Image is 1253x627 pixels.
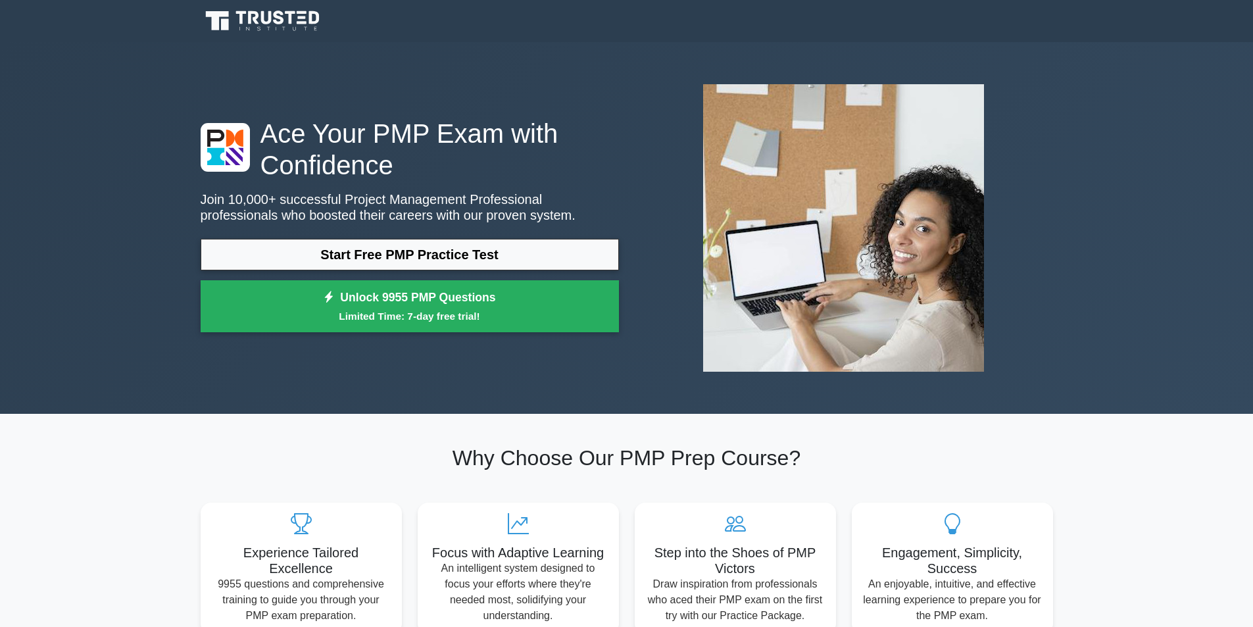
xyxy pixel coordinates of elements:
[428,561,608,624] p: An intelligent system designed to focus your efforts where they're needed most, solidifying your ...
[201,445,1053,470] h2: Why Choose Our PMP Prep Course?
[217,309,602,324] small: Limited Time: 7-day free trial!
[428,545,608,561] h5: Focus with Adaptive Learning
[862,576,1043,624] p: An enjoyable, intuitive, and effective learning experience to prepare you for the PMP exam.
[201,280,619,333] a: Unlock 9955 PMP QuestionsLimited Time: 7-day free trial!
[645,545,825,576] h5: Step into the Shoes of PMP Victors
[211,545,391,576] h5: Experience Tailored Excellence
[211,576,391,624] p: 9955 questions and comprehensive training to guide you through your PMP exam preparation.
[201,239,619,270] a: Start Free PMP Practice Test
[201,191,619,223] p: Join 10,000+ successful Project Management Professional professionals who boosted their careers w...
[201,118,619,181] h1: Ace Your PMP Exam with Confidence
[645,576,825,624] p: Draw inspiration from professionals who aced their PMP exam on the first try with our Practice Pa...
[862,545,1043,576] h5: Engagement, Simplicity, Success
